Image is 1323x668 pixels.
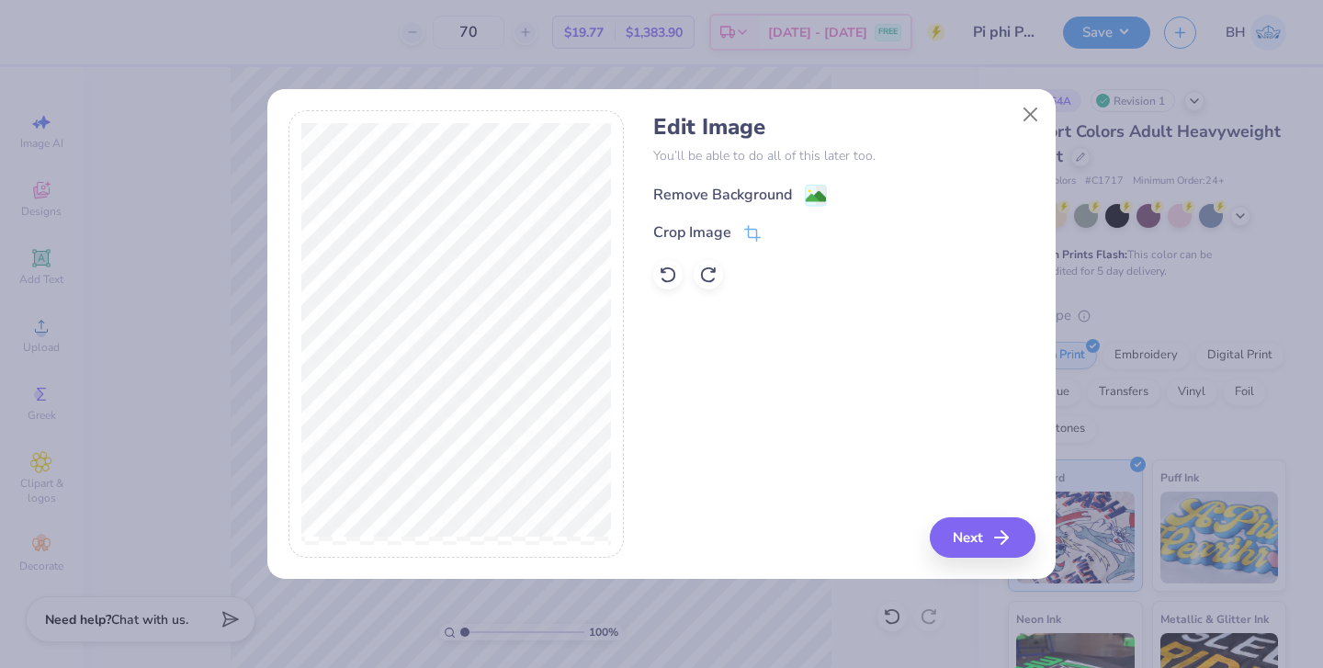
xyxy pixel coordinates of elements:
[653,114,1035,141] h4: Edit Image
[653,184,792,206] div: Remove Background
[930,517,1035,558] button: Next
[653,146,1035,165] p: You’ll be able to do all of this later too.
[653,221,731,243] div: Crop Image
[1013,97,1048,132] button: Close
